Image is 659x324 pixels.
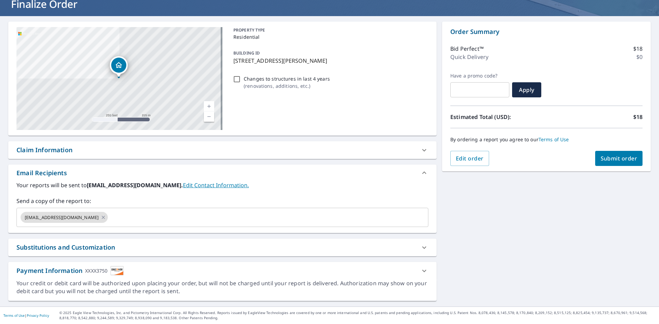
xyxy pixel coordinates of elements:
button: Submit order [595,151,643,166]
p: Order Summary [450,27,643,36]
b: [EMAIL_ADDRESS][DOMAIN_NAME]. [87,181,183,189]
div: Payment InformationXXXX3750cardImage [8,262,437,279]
a: Privacy Policy [27,313,49,318]
div: Claim Information [8,141,437,159]
span: [EMAIL_ADDRESS][DOMAIN_NAME] [21,214,103,221]
a: EditContactInfo [183,181,249,189]
a: Current Level 17, Zoom Out [204,111,214,122]
p: By ordering a report you agree to our [450,136,643,143]
p: [STREET_ADDRESS][PERSON_NAME] [233,57,426,65]
div: Dropped pin, building 1, Residential property, 2716 W Osborne Ave Tampa, FL 33614 [110,56,128,77]
button: Apply [512,82,541,97]
img: cardImage [111,266,124,275]
p: Changes to structures in last 4 years [244,75,330,82]
p: PROPERTY TYPE [233,27,426,33]
div: XXXX3750 [85,266,107,275]
div: [EMAIL_ADDRESS][DOMAIN_NAME] [21,212,108,223]
p: Quick Delivery [450,53,488,61]
p: $18 [633,113,643,121]
label: Send a copy of the report to: [16,197,428,205]
p: ( renovations, additions, etc. ) [244,82,330,89]
div: Substitutions and Customization [8,239,437,256]
div: Substitutions and Customization [16,243,115,252]
div: Your credit or debit card will be authorized upon placing your order, but will not be charged unt... [16,279,428,295]
p: BUILDING ID [233,50,260,56]
p: Bid Perfect™ [450,45,484,53]
button: Edit order [450,151,489,166]
div: Payment Information [16,266,124,275]
div: Claim Information [16,145,72,155]
span: Edit order [456,155,484,162]
p: © 2025 Eagle View Technologies, Inc. and Pictometry International Corp. All Rights Reserved. Repo... [59,310,656,321]
label: Have a promo code? [450,73,509,79]
span: Submit order [601,155,637,162]
a: Terms of Use [3,313,25,318]
p: $18 [633,45,643,53]
span: Apply [518,86,536,94]
div: Email Recipients [8,165,437,181]
p: | [3,313,49,317]
label: Your reports will be sent to [16,181,428,189]
a: Current Level 17, Zoom In [204,101,214,111]
p: Estimated Total (USD): [450,113,546,121]
p: Residential [233,33,426,40]
a: Terms of Use [539,136,569,143]
p: $0 [636,53,643,61]
div: Email Recipients [16,168,67,178]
